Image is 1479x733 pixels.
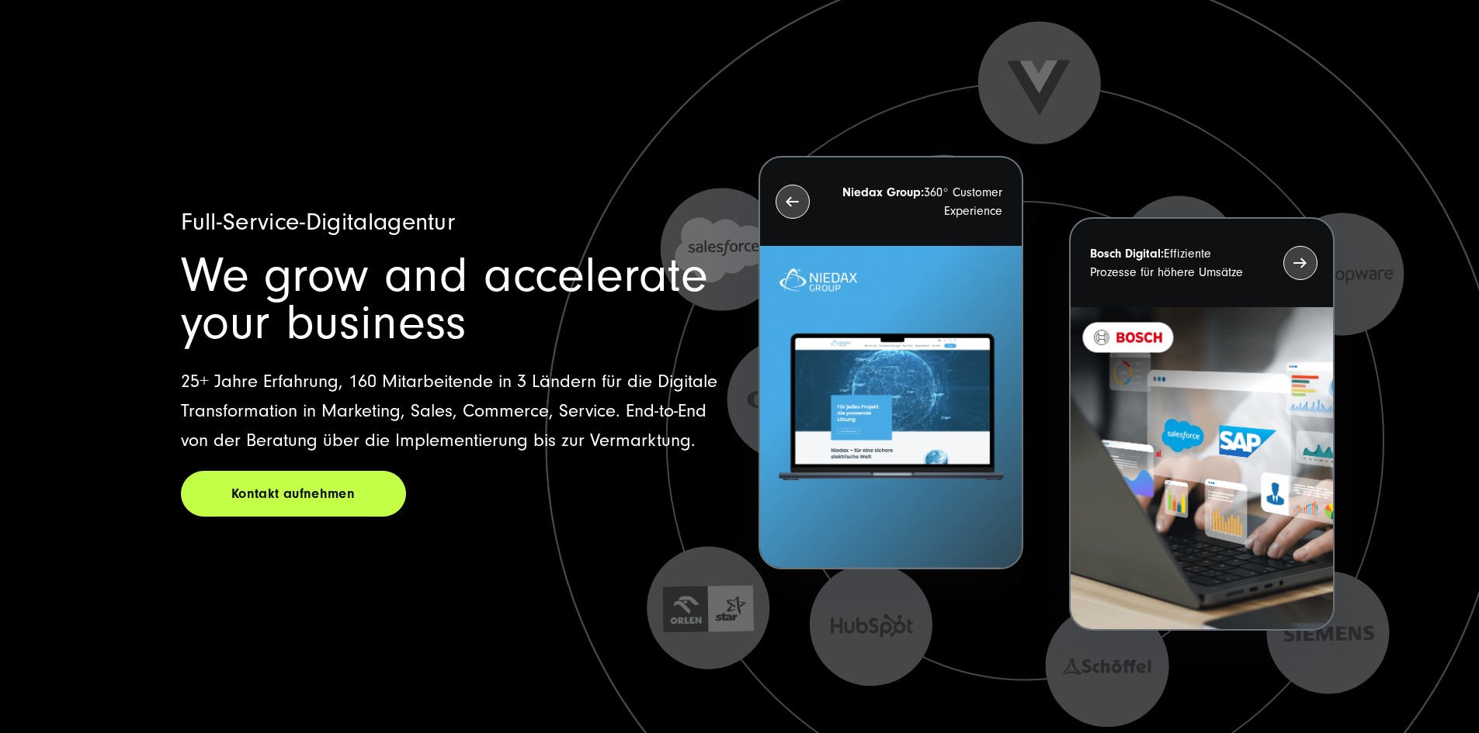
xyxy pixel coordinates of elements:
[760,246,1022,568] img: Letztes Projekt von Niedax. Ein Laptop auf dem die Niedax Website geöffnet ist, auf blauem Hinter...
[1071,307,1332,629] img: BOSCH - Kundeprojekt - Digital Transformation Agentur SUNZINET
[1090,247,1164,261] strong: Bosch Digital:
[1069,217,1334,631] button: Bosch Digital:Effiziente Prozesse für höhere Umsätze BOSCH - Kundeprojekt - Digital Transformatio...
[181,247,708,351] span: We grow and accelerate your business
[838,183,1002,220] p: 360° Customer Experience
[181,208,456,236] span: Full-Service-Digitalagentur
[759,156,1023,569] button: Niedax Group:360° Customer Experience Letztes Projekt von Niedax. Ein Laptop auf dem die Niedax W...
[842,185,924,199] strong: Niedax Group:
[181,367,721,455] p: 25+ Jahre Erfahrung, 160 Mitarbeitende in 3 Ländern für die Digitale Transformation in Marketing,...
[1090,244,1255,282] p: Effiziente Prozesse für höhere Umsätze
[181,471,406,517] a: Kontakt aufnehmen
